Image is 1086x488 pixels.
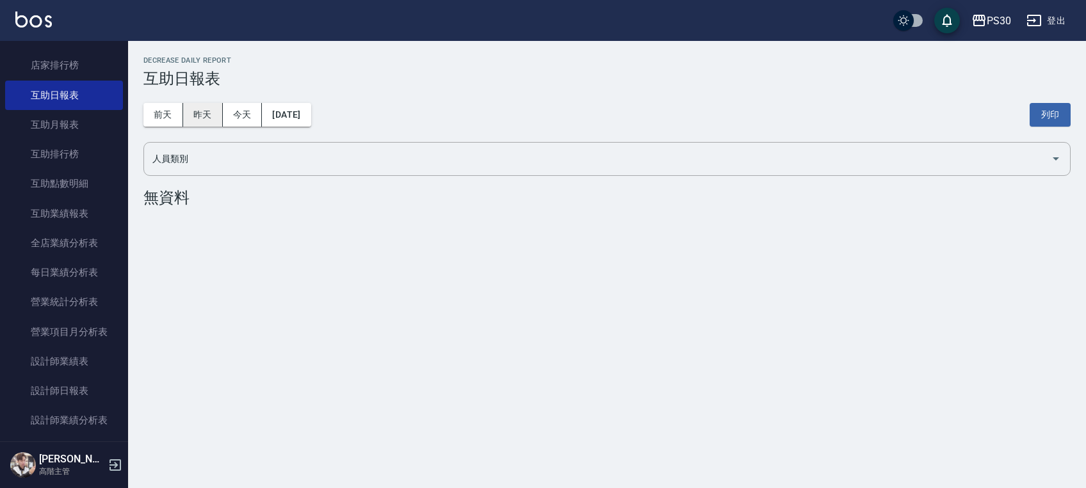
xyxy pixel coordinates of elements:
img: Logo [15,12,52,28]
button: Open [1046,148,1066,169]
button: [DATE] [262,103,311,127]
a: 全店業績分析表 [5,228,123,258]
h3: 互助日報表 [143,70,1071,88]
a: 設計師業績表 [5,347,123,376]
p: 高階主管 [39,466,104,477]
h5: [PERSON_NAME] [39,453,104,466]
a: 店家排行榜 [5,51,123,80]
button: save [934,8,960,33]
input: 人員名稱 [149,148,1046,170]
a: 互助日報表 [5,81,123,110]
a: 互助排行榜 [5,139,123,169]
a: 互助業績報表 [5,199,123,228]
div: 無資料 [143,189,1071,207]
button: 今天 [223,103,263,127]
button: 登出 [1021,9,1071,33]
h2: Decrease Daily Report [143,56,1071,65]
a: 營業項目月分析表 [5,317,123,347]
button: 列印 [1030,103,1071,127]
button: PS30 [966,8,1016,34]
div: PS30 [987,13,1011,29]
a: 設計師業績月報表 [5,436,123,465]
button: 前天 [143,103,183,127]
a: 互助點數明細 [5,169,123,198]
button: 昨天 [183,103,223,127]
a: 設計師業績分析表 [5,405,123,435]
img: Person [10,452,36,478]
a: 營業統計分析表 [5,287,123,317]
a: 每日業績分析表 [5,258,123,287]
a: 設計師日報表 [5,376,123,405]
a: 互助月報表 [5,110,123,139]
